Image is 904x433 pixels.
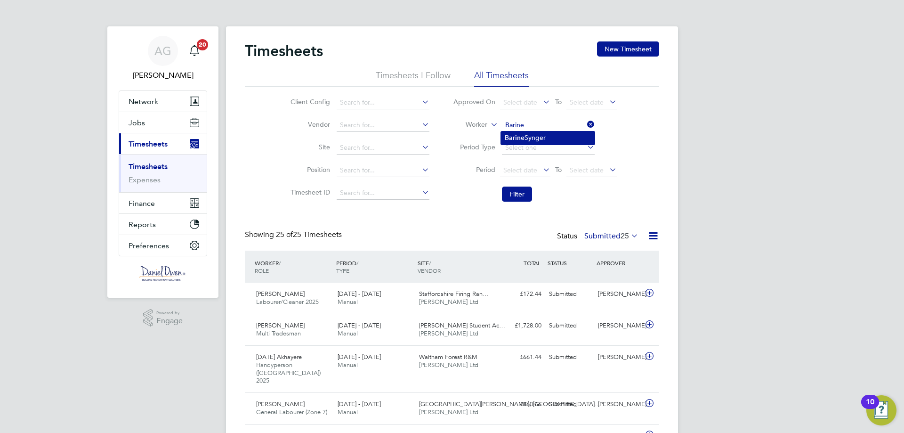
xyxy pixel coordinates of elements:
label: Worker [445,120,487,130]
span: ROLE [255,267,269,274]
span: [PERSON_NAME] Ltd [419,361,478,369]
label: Vendor [288,120,330,129]
div: Submitted [545,286,594,302]
span: / [356,259,358,267]
span: To [552,163,565,176]
button: Filter [502,187,532,202]
label: Position [288,165,330,174]
span: [DATE] - [DATE] [338,400,381,408]
div: Status [557,230,640,243]
button: New Timesheet [597,41,659,57]
div: Timesheets [119,154,207,192]
input: Search for... [337,164,429,177]
div: £172.44 [496,286,545,302]
div: Submitted [545,318,594,334]
div: WORKER [252,254,334,279]
span: 25 Timesheets [276,230,342,239]
span: Reports [129,220,156,229]
a: Powered byEngage [143,309,183,327]
span: Amy Garcia [119,70,207,81]
nav: Main navigation [107,26,218,298]
span: Staffordshire Firing Ran… [419,290,489,298]
span: Finance [129,199,155,208]
span: Waltham Forest R&M [419,353,477,361]
span: To [552,96,565,108]
span: General Labourer (Zone 7) [256,408,327,416]
a: Timesheets [129,162,168,171]
li: Timesheets I Follow [376,70,451,87]
div: [PERSON_NAME] [594,397,643,412]
div: Submitted [545,397,594,412]
label: Approved On [453,98,495,106]
span: Select date [570,98,604,106]
span: / [429,259,431,267]
label: Submitted [584,231,638,241]
a: Expenses [129,175,161,184]
label: Site [288,143,330,151]
span: Manual [338,329,358,337]
span: Labourer/Cleaner 2025 [256,298,319,306]
span: Network [129,97,158,106]
div: STATUS [545,254,594,271]
span: [PERSON_NAME] [256,321,305,329]
button: Jobs [119,112,207,133]
span: VENDOR [418,267,441,274]
div: [PERSON_NAME] [594,286,643,302]
div: Submitted [545,350,594,365]
label: Client Config [288,98,330,106]
span: [DATE] - [DATE] [338,290,381,298]
div: [PERSON_NAME] [594,350,643,365]
span: [DATE] - [DATE] [338,321,381,329]
button: Open Resource Center, 10 new notifications [866,395,896,425]
button: Timesheets [119,133,207,154]
span: Select date [503,166,537,174]
button: Preferences [119,235,207,256]
span: [PERSON_NAME] [256,290,305,298]
div: £860.66 [496,397,545,412]
img: danielowen-logo-retina.png [139,266,186,281]
span: [DATE] Akhayere [256,353,302,361]
span: Multi Tradesman [256,329,301,337]
input: Search for... [337,119,429,132]
span: [DATE] - [DATE] [338,353,381,361]
a: AG[PERSON_NAME] [119,36,207,81]
span: Manual [338,298,358,306]
span: [PERSON_NAME] [256,400,305,408]
span: [PERSON_NAME] Ltd [419,408,478,416]
button: Finance [119,193,207,213]
span: Preferences [129,241,169,250]
span: / [279,259,281,267]
span: TYPE [336,267,349,274]
span: 25 of [276,230,293,239]
input: Search for... [337,96,429,109]
span: Jobs [129,118,145,127]
span: Select date [503,98,537,106]
label: Period Type [453,143,495,151]
label: Period [453,165,495,174]
span: 25 [621,231,629,241]
a: Go to home page [119,266,207,281]
span: [PERSON_NAME] Ltd [419,298,478,306]
div: £1,728.00 [496,318,545,334]
span: TOTAL [524,259,541,267]
label: Timesheet ID [288,188,330,196]
span: Engage [156,317,183,325]
b: Barine [505,134,525,142]
span: Powered by [156,309,183,317]
div: £661.44 [496,350,545,365]
span: [GEOGRAPHIC_DATA][PERSON_NAME], [GEOGRAPHIC_DATA]… [419,400,601,408]
input: Search for... [502,119,595,132]
li: Synger [501,131,595,144]
div: APPROVER [594,254,643,271]
button: Reports [119,214,207,235]
a: 20 [185,36,204,66]
li: All Timesheets [474,70,529,87]
span: [PERSON_NAME] Ltd [419,329,478,337]
span: Manual [338,361,358,369]
div: Showing [245,230,344,240]
input: Search for... [337,141,429,155]
div: 10 [866,402,874,414]
span: Timesheets [129,139,168,148]
h2: Timesheets [245,41,323,60]
span: Manual [338,408,358,416]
